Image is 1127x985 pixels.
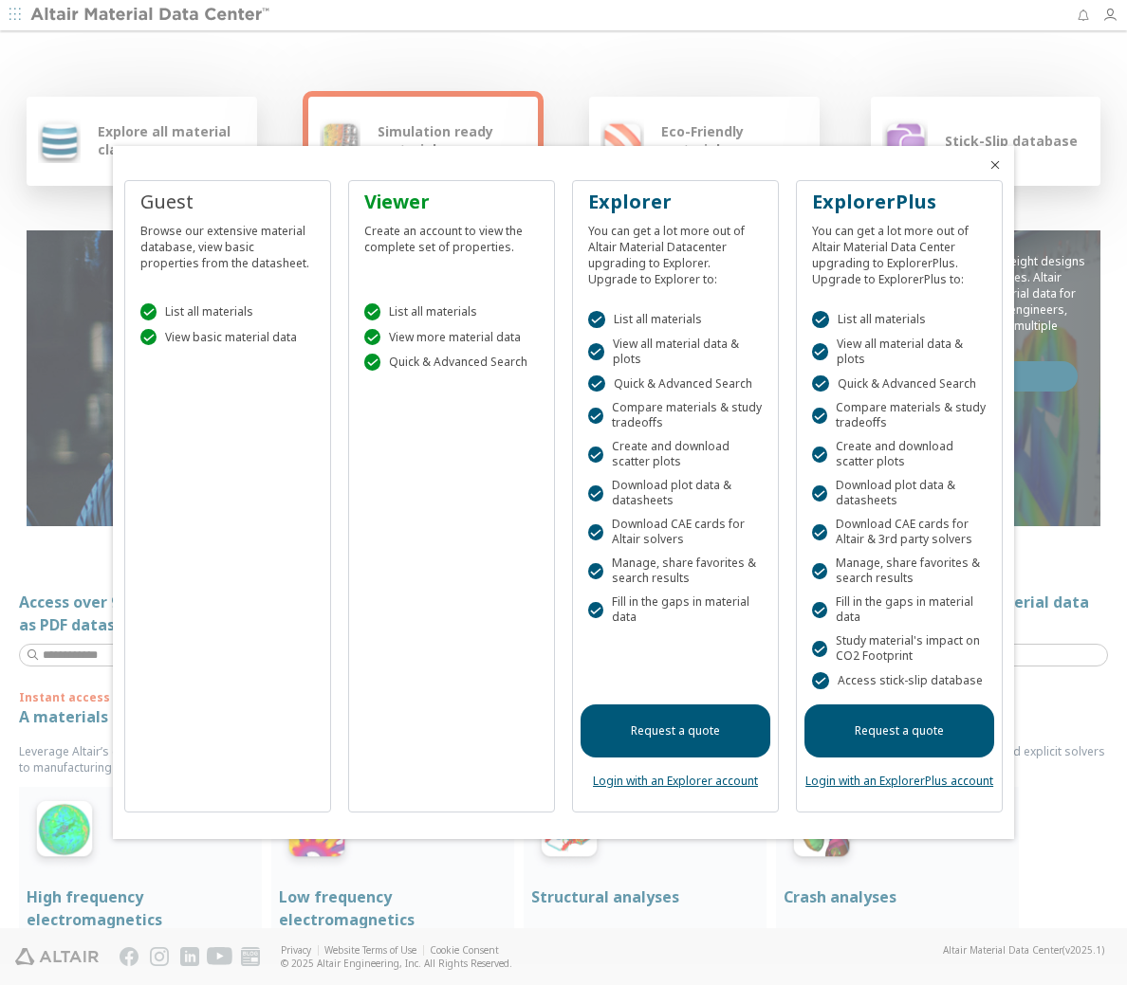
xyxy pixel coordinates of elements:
[140,303,315,320] div: List all materials
[588,602,603,619] div: 
[364,215,539,255] div: Create an account to view the complete set of properties.
[804,704,994,757] a: Request a quote
[588,189,763,215] div: Explorer
[805,773,993,789] a: Login with an ExplorerPlus account
[812,408,827,425] div: 
[588,556,763,586] div: Manage, share favorites & search results
[812,439,987,469] div: Create and download scatter plots
[812,602,827,619] div: 
[812,478,987,508] div: Download plot data & datasheets
[588,375,763,392] div: Quick & Advanced Search
[812,311,987,328] div: List all materials
[812,641,827,658] div: 
[588,439,763,469] div: Create and download scatter plots
[588,311,605,328] div: 
[812,485,827,502] div: 
[588,594,763,625] div: Fill in the gaps in material data
[988,157,1003,173] button: Close
[140,215,315,271] div: Browse our extensive material database, view basic properties from the datasheet.
[812,672,829,689] div: 
[588,215,763,287] div: You can get a lot more out of Altair Material Datacenter upgrading to Explorer. Upgrade to Explor...
[588,400,763,430] div: Compare materials & study tradeoffs
[588,311,763,328] div: List all materials
[588,447,603,464] div: 
[140,189,315,215] div: Guest
[588,563,603,580] div: 
[812,189,987,215] div: ExplorerPlus
[588,375,605,392] div: 
[812,556,987,586] div: Manage, share favorites & search results
[588,485,603,502] div: 
[364,303,381,320] div: 
[140,303,157,320] div: 
[812,594,987,625] div: Fill in the gaps in material data
[588,478,763,508] div: Download plot data & datasheets
[812,672,987,689] div: Access stick-slip database
[812,517,987,547] div: Download CAE cards for Altair & 3rd party solvers
[588,517,763,547] div: Download CAE cards for Altair solvers
[364,329,539,346] div: View more material data
[140,329,157,346] div: 
[588,408,603,425] div: 
[364,189,539,215] div: Viewer
[812,337,987,367] div: View all material data & plots
[364,354,381,371] div: 
[812,400,987,430] div: Compare materials & study tradeoffs
[812,375,829,392] div: 
[364,329,381,346] div: 
[812,375,987,392] div: Quick & Advanced Search
[812,563,827,580] div: 
[812,343,828,360] div: 
[581,704,770,757] a: Request a quote
[812,524,827,541] div: 
[812,215,987,287] div: You can get a lot more out of Altair Material Data Center upgrading to ExplorerPlus. Upgrade to E...
[140,329,315,346] div: View basic material data
[593,773,758,789] a: Login with an Explorer account
[364,303,539,320] div: List all materials
[588,343,604,360] div: 
[588,524,603,541] div: 
[588,337,763,367] div: View all material data & plots
[812,633,987,664] div: Study material's impact on CO2 Footprint
[812,447,827,464] div: 
[364,354,539,371] div: Quick & Advanced Search
[812,311,829,328] div: 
